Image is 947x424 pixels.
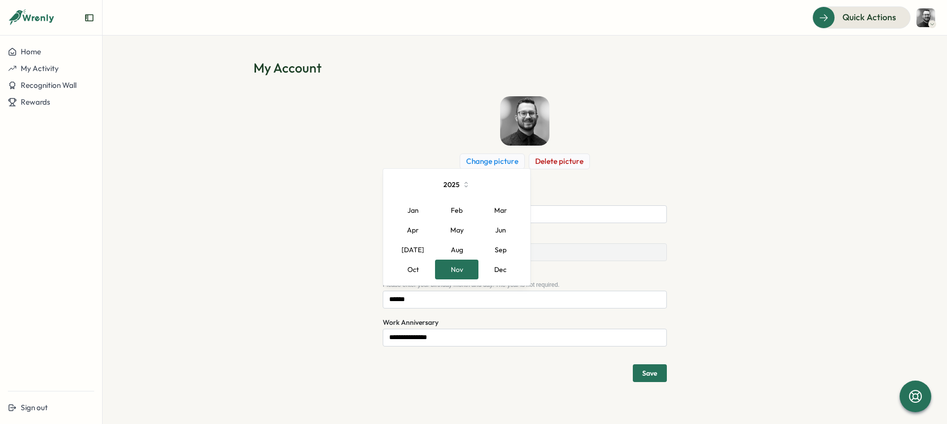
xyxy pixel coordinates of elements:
button: Expand sidebar [84,13,94,23]
button: Change picture [460,154,525,169]
span: My Activity [21,64,59,73]
span: Sign out [21,403,48,412]
span: Rewards [21,97,50,107]
button: May [435,220,479,240]
button: Sep [478,240,522,260]
img: nick.sartore [916,8,935,27]
button: Oct [391,260,435,279]
button: Apr [391,220,435,240]
button: Feb [435,200,479,220]
button: Jun [478,220,522,240]
button: Quick Actions [812,6,911,28]
button: 2025 [411,175,503,194]
span: Quick Actions [842,11,896,24]
button: Dec [478,260,522,279]
button: Save [633,364,667,382]
button: Aug [435,240,479,260]
img: nick.sartore [500,96,549,146]
button: Nov [435,260,479,279]
span: Save [642,370,657,377]
button: [DATE] [391,240,435,260]
button: Delete picture [529,154,590,169]
span: Recognition Wall [21,80,76,90]
h1: My Account [254,59,796,77]
button: Mar [478,200,522,220]
span: Home [21,47,41,56]
button: Jan [391,200,435,220]
label: Work Anniversary [383,317,438,328]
